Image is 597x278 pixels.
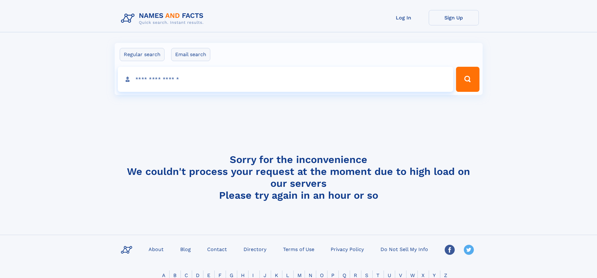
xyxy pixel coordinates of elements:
a: Log In [379,10,429,25]
h4: Sorry for the inconvenience We couldn't process your request at the moment due to high load on ou... [118,154,479,201]
a: Do Not Sell My Info [378,244,431,254]
img: Twitter [464,245,474,255]
button: Search Button [456,67,479,92]
label: Email search [171,48,210,61]
a: About [146,244,166,254]
img: Logo Names and Facts [118,10,209,27]
label: Regular search [120,48,165,61]
a: Sign Up [429,10,479,25]
a: Blog [178,244,193,254]
input: search input [118,67,453,92]
a: Directory [241,244,269,254]
a: Privacy Policy [328,244,366,254]
a: Terms of Use [280,244,317,254]
img: Facebook [445,245,455,255]
a: Contact [205,244,229,254]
